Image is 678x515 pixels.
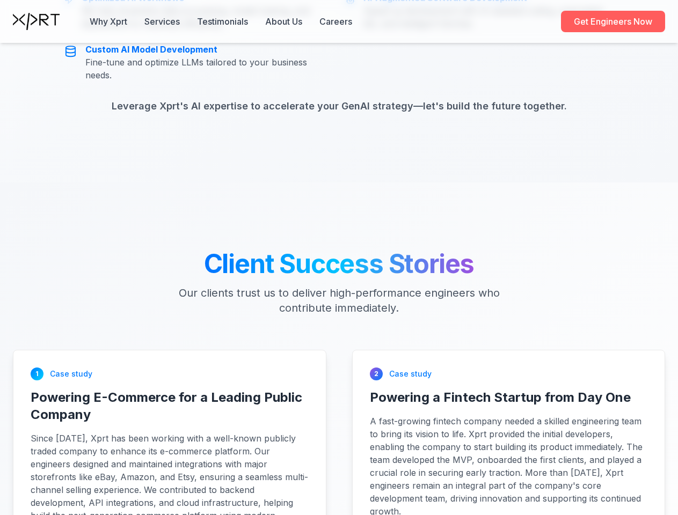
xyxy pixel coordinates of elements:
button: Why Xprt [90,15,127,28]
p: Our clients trust us to deliver high-performance engineers who contribute immediately. [151,285,527,315]
h4: Custom AI Model Development [85,43,332,56]
span: Case study [389,369,432,379]
p: Leverage Xprt's AI expertise to accelerate your GenAI strategy—let's build the future together. [64,99,614,114]
a: Get Engineers Now [561,11,665,32]
p: Fine-tune and optimize LLMs tailored to your business needs. [85,56,332,82]
span: 1 [35,370,39,378]
span: 2 [374,370,378,378]
span: Client Success Stories [204,248,475,279]
a: Careers [319,15,352,28]
button: Services [144,15,180,28]
span: Case study [50,369,92,379]
h3: Powering E-Commerce for a Leading Public Company [31,389,309,423]
a: About Us [265,15,302,28]
button: Testimonials [197,15,248,28]
img: Xprt Logo [13,13,60,30]
h3: Powering a Fintech Startup from Day One [370,389,648,406]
